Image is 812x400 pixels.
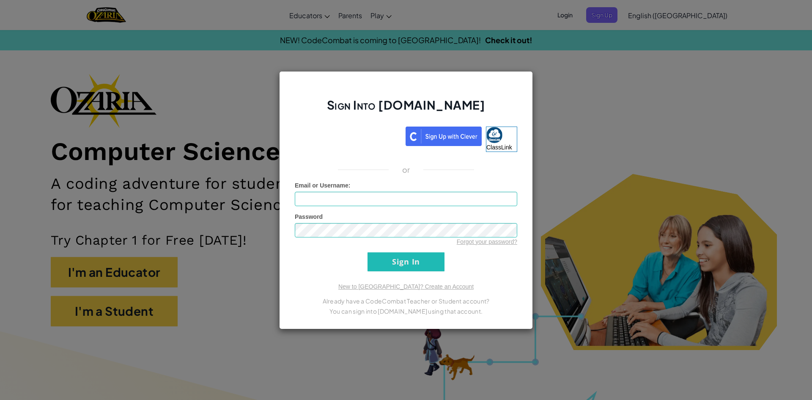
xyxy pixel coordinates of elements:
span: ClassLink [486,144,512,151]
p: You can sign into [DOMAIN_NAME] using that account. [295,306,517,316]
input: Sign In [368,252,444,271]
span: Email or Username [295,182,348,189]
p: or [402,165,410,175]
a: New to [GEOGRAPHIC_DATA]? Create an Account [338,283,474,290]
img: classlink-logo-small.png [486,127,502,143]
iframe: Sign in with Google Button [291,126,406,144]
img: clever_sso_button@2x.png [406,127,482,146]
span: Password [295,213,323,220]
h2: Sign Into [DOMAIN_NAME] [295,97,517,121]
p: Already have a CodeCombat Teacher or Student account? [295,296,517,306]
a: Forgot your password? [457,238,517,245]
label: : [295,181,351,190]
